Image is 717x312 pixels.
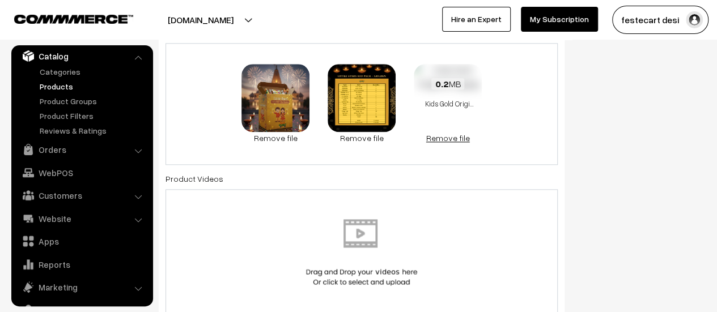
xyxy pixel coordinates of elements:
a: WebPOS [14,163,149,183]
a: Products [37,80,149,92]
a: Marketing [14,277,149,297]
a: Customers [14,185,149,206]
img: COMMMERCE [14,15,133,23]
button: [DOMAIN_NAME] [128,6,273,34]
a: COMMMERCE [14,11,113,25]
span: Kids Gold Original img.jpg [421,99,507,109]
a: Remove file [241,132,309,144]
strong: 0.2 [435,78,449,89]
a: Reports [14,254,149,275]
img: user [686,11,703,28]
span: MB [431,78,464,89]
a: Product Filters [37,110,149,122]
a: Hire an Expert [442,7,511,32]
a: My Subscription [521,7,598,32]
a: Website [14,208,149,229]
a: Remove file [414,132,482,144]
a: Reviews & Ratings [37,125,149,136]
a: Categories [37,66,149,78]
button: festecart desi [612,6,708,34]
label: Product Videos [166,173,223,185]
a: Catalog [14,46,149,66]
a: Apps [14,231,149,251]
a: Remove file [328,132,396,144]
a: Product Groups [37,95,149,107]
a: Orders [14,139,149,160]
